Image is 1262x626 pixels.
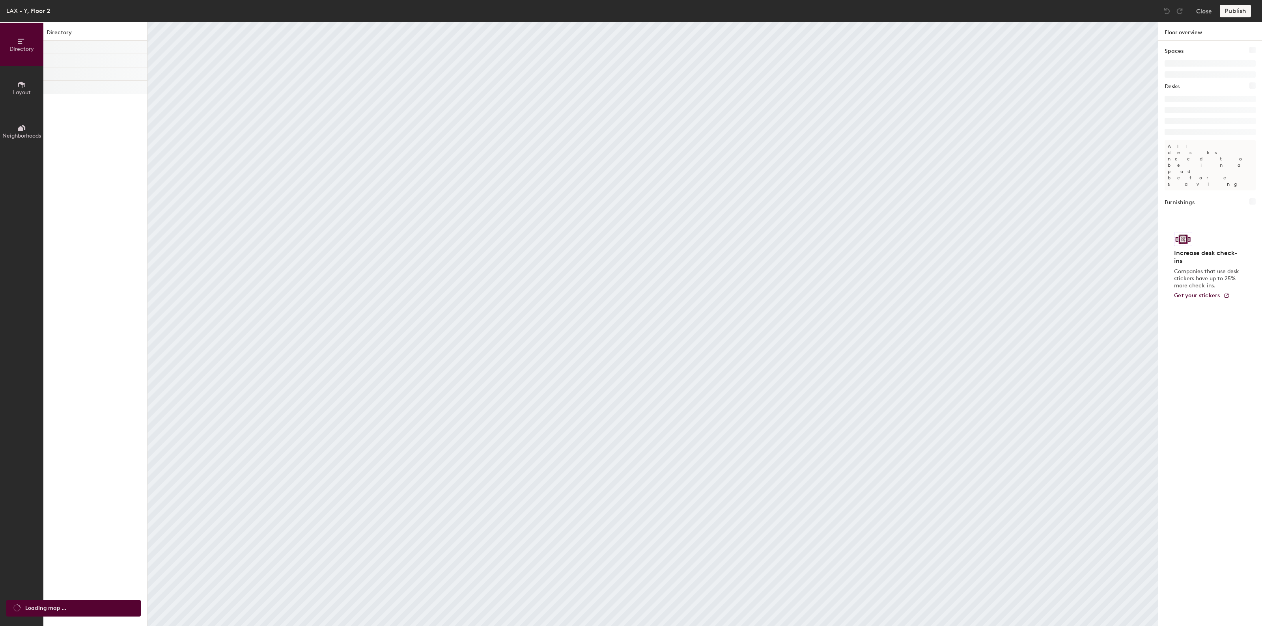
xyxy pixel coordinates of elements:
[1174,233,1192,246] img: Sticker logo
[13,89,31,96] span: Layout
[1165,198,1195,207] h1: Furnishings
[43,28,147,41] h1: Directory
[2,132,41,139] span: Neighborhoods
[1196,5,1212,17] button: Close
[1176,7,1184,15] img: Redo
[6,6,50,16] div: LAX - Y, Floor 2
[1165,82,1180,91] h1: Desks
[1158,22,1262,41] h1: Floor overview
[1174,293,1230,299] a: Get your stickers
[9,46,34,52] span: Directory
[1165,47,1184,56] h1: Spaces
[1163,7,1171,15] img: Undo
[1174,249,1241,265] h4: Increase desk check-ins
[1174,292,1220,299] span: Get your stickers
[1165,140,1256,190] p: All desks need to be in a pod before saving
[25,604,66,613] span: Loading map ...
[1174,268,1241,289] p: Companies that use desk stickers have up to 25% more check-ins.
